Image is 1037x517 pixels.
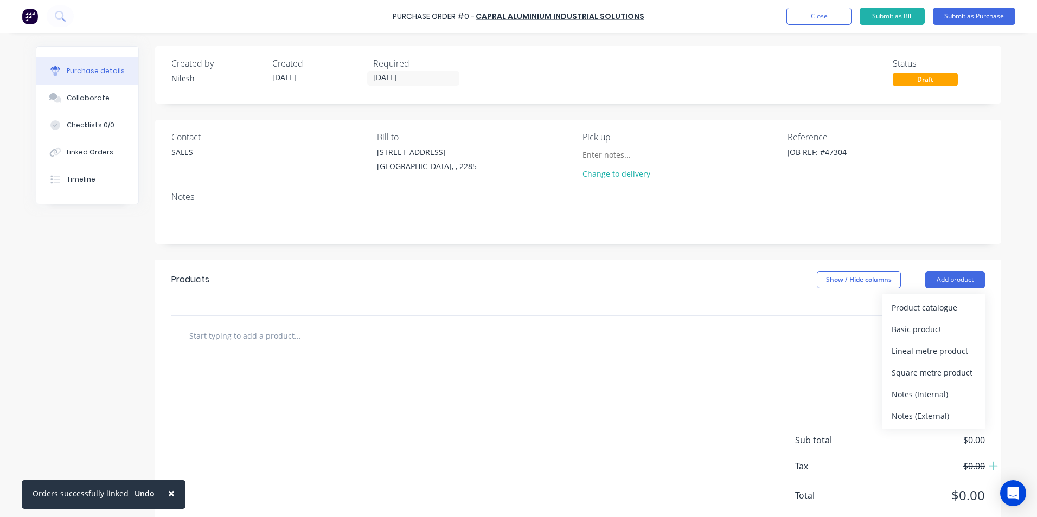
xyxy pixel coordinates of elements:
input: Start typing to add a product... [189,325,406,346]
span: × [168,486,175,501]
div: Reference [788,131,985,144]
div: Timeline [67,175,95,184]
div: Created [272,57,364,70]
button: Close [157,480,185,506]
button: Square metre product [882,361,985,383]
div: Nilesh [171,73,264,84]
div: [GEOGRAPHIC_DATA], , 2285 [377,160,477,172]
div: [STREET_ADDRESS] [377,146,477,158]
div: Square metre product [892,365,975,380]
button: Undo [129,486,161,502]
button: Purchase details [36,57,138,85]
div: Collaborate [67,93,110,103]
button: Basic product [882,318,985,340]
button: Checklists 0/0 [36,112,138,139]
div: Linked Orders [67,147,113,157]
div: Contact [171,131,369,144]
div: Open Intercom Messenger [1000,480,1026,506]
div: Purchase Order #0 - [393,11,475,22]
button: Submit as Purchase [933,8,1015,25]
span: Tax [795,460,876,473]
div: Checklists 0/0 [67,120,114,130]
div: Products [171,273,209,286]
div: Orders successfully linked [33,488,129,499]
button: Lineal metre product [882,340,985,361]
button: Close [786,8,852,25]
div: Notes [171,190,985,203]
div: Pick up [582,131,780,144]
button: Notes (Internal) [882,383,985,405]
span: $0.00 [876,486,985,505]
div: Notes (External) [892,408,975,424]
div: Required [373,57,465,70]
button: Add product [925,271,985,288]
span: Total [795,489,876,502]
button: Show / Hide columns [817,271,901,288]
div: Notes (Internal) [892,386,975,402]
div: Bill to [377,131,574,144]
button: Submit as Bill [860,8,925,25]
div: Created by [171,57,264,70]
input: Enter notes... [582,146,681,163]
div: Change to delivery [582,168,681,179]
button: Notes (External) [882,405,985,426]
button: Timeline [36,166,138,193]
div: Lineal metre product [892,343,975,359]
textarea: JOB REF: #47304 [788,146,923,171]
img: Factory [22,8,38,24]
span: $0.00 [876,460,985,473]
div: Basic product [892,321,975,337]
div: Draft [893,73,958,86]
div: SALES [171,146,193,158]
button: Linked Orders [36,139,138,166]
span: $0.00 [876,434,985,447]
div: Purchase details [67,66,125,76]
button: Collaborate [36,85,138,112]
div: Status [893,57,985,70]
div: Product catalogue [892,300,975,315]
a: Capral Aluminium Industrial Solutions [476,11,644,22]
button: Product catalogue [882,296,985,318]
span: Sub total [795,434,876,447]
